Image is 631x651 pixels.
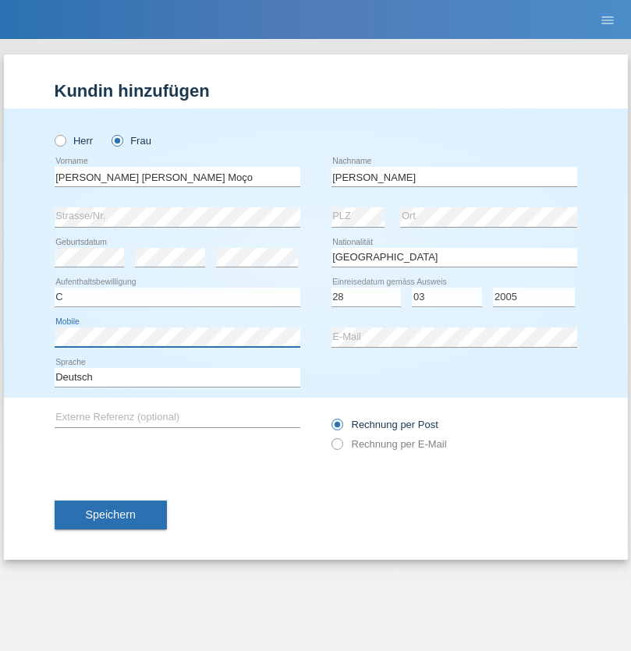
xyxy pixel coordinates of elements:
[331,419,438,430] label: Rechnung per Post
[331,419,342,438] input: Rechnung per Post
[600,12,615,28] i: menu
[331,438,342,458] input: Rechnung per E-Mail
[55,135,94,147] label: Herr
[55,501,167,530] button: Speichern
[55,81,577,101] h1: Kundin hinzufügen
[592,15,623,24] a: menu
[331,438,447,450] label: Rechnung per E-Mail
[55,135,65,145] input: Herr
[86,508,136,521] span: Speichern
[112,135,122,145] input: Frau
[112,135,151,147] label: Frau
